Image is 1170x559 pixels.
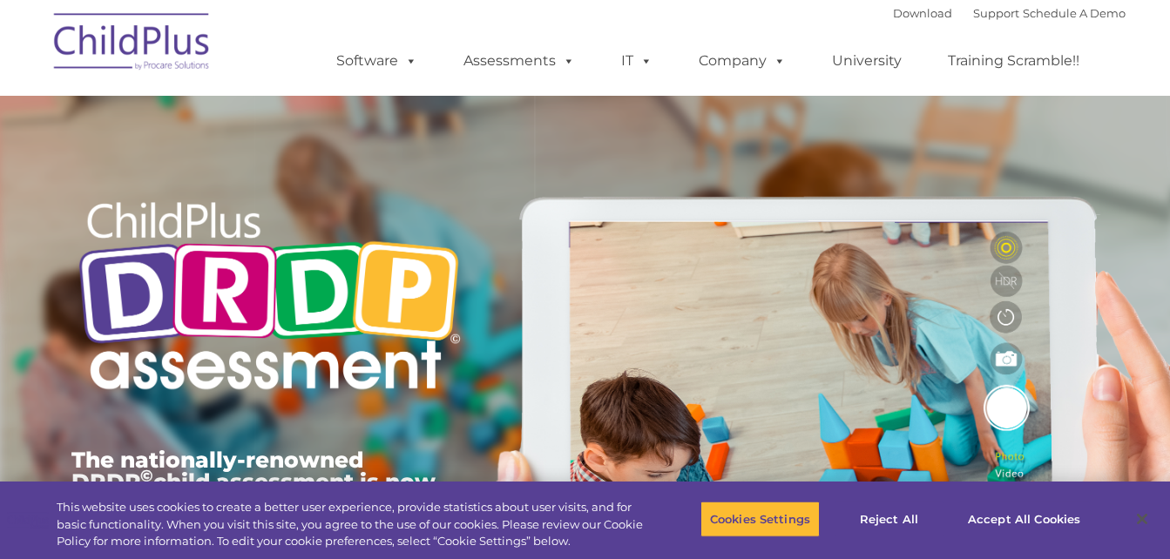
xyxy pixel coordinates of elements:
a: Company [681,44,803,78]
button: Cookies Settings [700,501,820,537]
button: Accept All Cookies [958,501,1090,537]
a: Download [893,6,952,20]
button: Close [1123,500,1161,538]
a: Software [319,44,435,78]
font: | [893,6,1126,20]
a: Assessments [446,44,592,78]
img: ChildPlus by Procare Solutions [45,1,220,88]
sup: © [140,466,153,486]
span: The nationally-renowned DRDP child assessment is now available in ChildPlus. [71,447,436,516]
a: Support [973,6,1019,20]
a: University [815,44,919,78]
img: Copyright - DRDP Logo Light [71,178,467,419]
a: Training Scramble!! [930,44,1097,78]
a: IT [604,44,670,78]
button: Reject All [835,501,943,537]
div: This website uses cookies to create a better user experience, provide statistics about user visit... [57,499,644,550]
a: Schedule A Demo [1023,6,1126,20]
